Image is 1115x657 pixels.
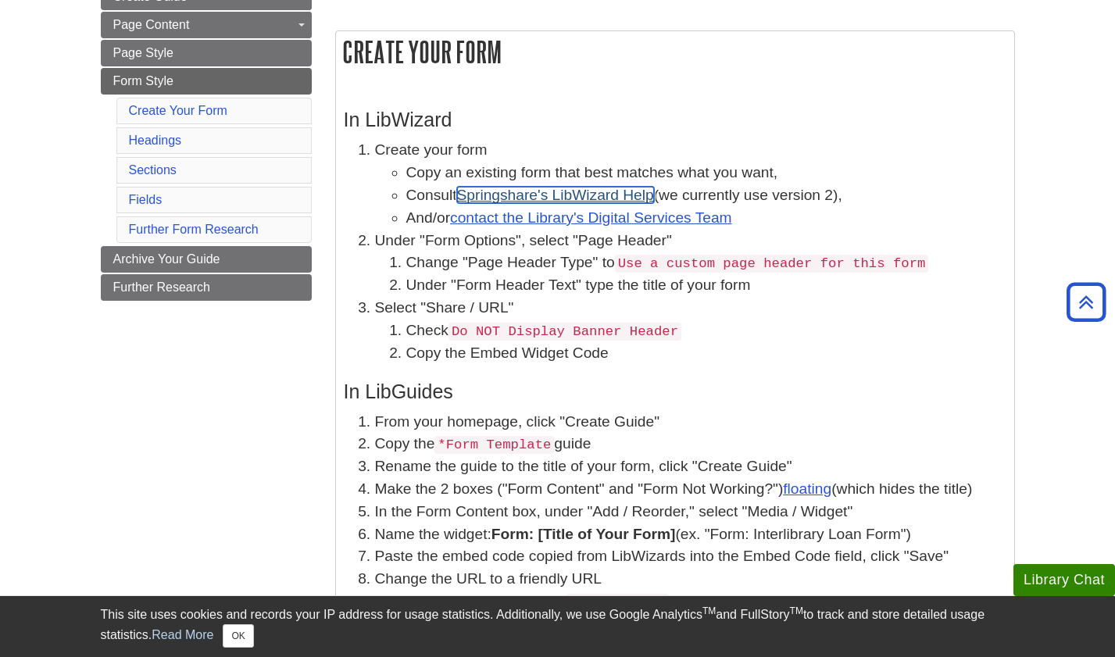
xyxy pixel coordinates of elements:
[101,40,312,66] a: Page Style
[406,162,1006,184] li: Copy an existing form that best matches what you want,
[790,605,803,616] sup: TM
[406,274,1006,297] li: Under "Form Header Text" type the title of your form
[113,280,211,294] span: Further Research
[702,605,716,616] sup: TM
[457,187,654,203] a: Springshare's LibWizard Help
[375,591,1006,636] li: Change the page name from to your actual form title (e.g. "Interlibrary Loan Form")
[406,184,1006,207] li: Consult (we currently use version 2),
[129,134,182,147] a: Headings
[113,18,190,31] span: Page Content
[101,246,312,273] a: Archive Your Guide
[129,163,177,177] a: Sections
[101,274,312,301] a: Further Research
[406,207,1006,230] li: And/or
[101,68,312,95] a: Form Style
[375,568,1006,591] li: Change the URL to a friendly URL
[375,411,1006,434] li: From your homepage, click "Create Guide"
[113,74,173,87] span: Form Style
[375,297,1006,365] li: Select "Share / URL"
[491,526,529,542] strong: Form
[336,31,1014,73] h2: Create Your Form
[375,501,1006,523] li: In the Form Content box, under "Add / Reorder," select "Media / Widget"
[529,526,676,542] strong: : [Title of Your Form]
[113,252,220,266] span: Archive Your Guide
[152,628,213,641] a: Read More
[113,46,173,59] span: Page Style
[566,594,669,612] code: [Form Title]
[375,230,1006,298] li: Under "Form Options", select "Page Header"
[344,380,1006,403] h3: In LibGuides
[101,12,312,38] a: Page Content
[101,605,1015,648] div: This site uses cookies and records your IP address for usage statistics. Additionally, we use Goo...
[375,523,1006,546] li: Name the widget: (ex. "Form: Interlibrary Loan Form")
[375,455,1006,478] li: Rename the guide to the title of your form, click "Create Guide"
[434,436,554,454] code: *Form Template
[615,255,929,273] code: Use a custom page header for this form
[449,323,681,341] code: Do NOT Display Banner Header
[375,545,1006,568] li: Paste the embed code copied from LibWizards into the Embed Code field, click "Save"
[450,209,732,226] a: contact the Library's Digital Services Team
[129,104,227,117] a: Create Your Form
[375,478,1006,501] li: Make the 2 boxes ("Form Content" and "Form Not Working?") (which hides the title)
[783,480,831,497] a: floating
[344,109,1006,131] h3: In LibWizard
[375,433,1006,455] li: Copy the guide
[406,342,1006,365] li: Copy the Embed Widget Code
[129,223,259,236] a: Further Form Research
[1013,564,1115,596] button: Library Chat
[1061,291,1111,312] a: Back to Top
[406,252,1006,274] li: Change "Page Header Type" to
[129,193,163,206] a: Fields
[223,624,253,648] button: Close
[375,139,1006,229] li: Create your form
[406,320,1006,342] li: Check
